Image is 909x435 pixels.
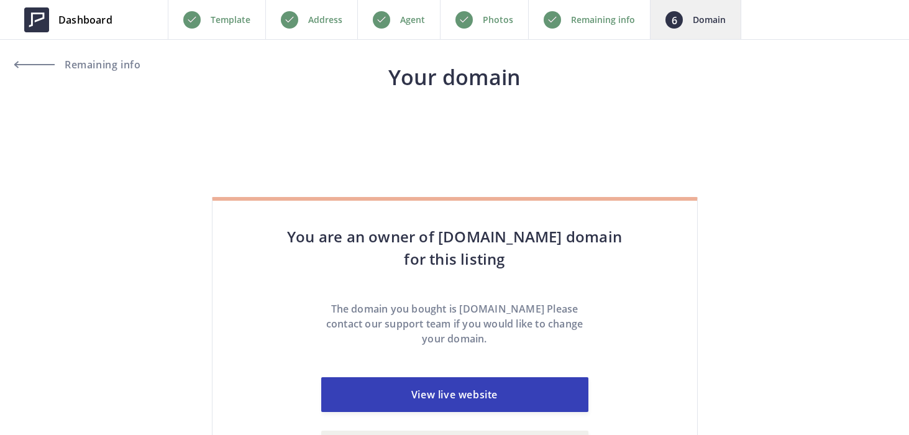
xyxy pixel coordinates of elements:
[30,66,880,88] h3: Your domain
[211,12,250,27] p: Template
[400,12,425,27] p: Agent
[15,1,122,39] a: Dashboard
[62,60,140,70] span: Remaining info
[308,12,342,27] p: Address
[15,50,127,80] a: Remaining info
[483,12,513,27] p: Photos
[58,12,112,27] span: Dashboard
[321,377,588,412] a: View live website
[237,226,672,270] h4: You are an owner of [DOMAIN_NAME] domain for this listing
[693,12,726,27] p: Domain
[321,301,588,346] p: The domain you bought is [DOMAIN_NAME] Please contact our support team if you would like to chang...
[571,12,635,27] p: Remaining info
